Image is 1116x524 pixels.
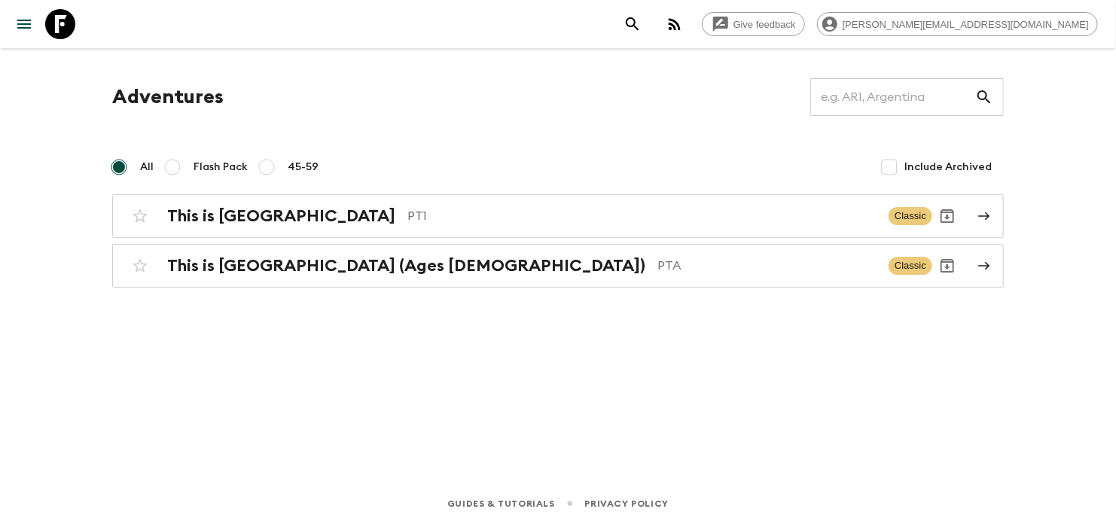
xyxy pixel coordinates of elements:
span: 45-59 [288,160,319,175]
span: Give feedback [725,19,804,30]
button: search adventures [617,9,648,39]
a: This is [GEOGRAPHIC_DATA]PT1ClassicArchive [112,194,1004,238]
a: Guides & Tutorials [447,495,555,512]
button: Archive [932,251,962,281]
span: Include Archived [904,160,992,175]
input: e.g. AR1, Argentina [810,76,975,118]
button: Archive [932,201,962,231]
h2: This is [GEOGRAPHIC_DATA] [167,206,395,226]
span: Classic [889,207,932,225]
span: All [140,160,154,175]
span: [PERSON_NAME][EMAIL_ADDRESS][DOMAIN_NAME] [834,19,1097,30]
p: PT1 [407,207,877,225]
a: This is [GEOGRAPHIC_DATA] (Ages [DEMOGRAPHIC_DATA])PTAClassicArchive [112,244,1004,288]
h2: This is [GEOGRAPHIC_DATA] (Ages [DEMOGRAPHIC_DATA]) [167,256,645,276]
a: Give feedback [702,12,805,36]
a: Privacy Policy [585,495,669,512]
h1: Adventures [112,82,224,112]
p: PTA [657,257,877,275]
div: [PERSON_NAME][EMAIL_ADDRESS][DOMAIN_NAME] [817,12,1098,36]
span: Classic [889,257,932,275]
span: Flash Pack [194,160,248,175]
button: menu [9,9,39,39]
